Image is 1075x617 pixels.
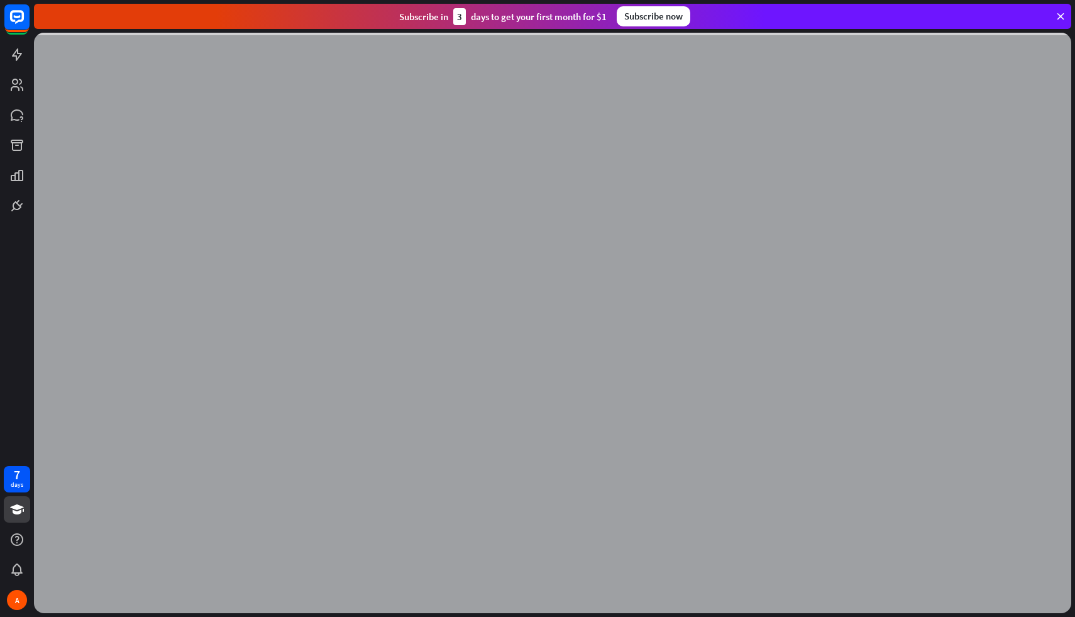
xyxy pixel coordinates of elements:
div: days [11,481,23,489]
a: 7 days [4,466,30,492]
div: 7 [14,469,20,481]
div: Subscribe in days to get your first month for $1 [399,8,607,25]
div: A [7,590,27,610]
div: 3 [453,8,466,25]
div: Subscribe now [617,6,690,26]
